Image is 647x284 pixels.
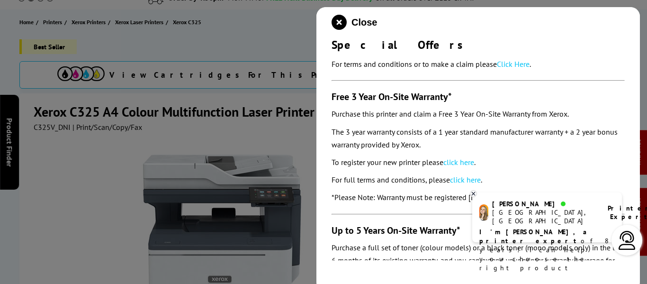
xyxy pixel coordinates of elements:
[332,174,625,186] p: For full terms and conditions, please .
[479,228,615,273] p: of 8 years! I can help you choose the right product
[332,108,625,120] p: Purchase this printer and claim a Free 3 Year On-Site Warranty from Xerox.
[332,58,625,71] p: For terms and conditions or to make a claim please .
[443,157,474,167] a: click here
[618,231,637,250] img: user-headset-light.svg
[351,17,377,28] span: Close
[332,91,625,103] h3: Free 3 Year On-Site Warranty*
[332,191,625,204] p: *Please Note: Warranty must be registered [DATE] of purchase.
[332,241,625,280] p: Purchase a full set of toner (colour models) or a black toner (mono models only) in the last 6 mo...
[492,200,596,208] div: [PERSON_NAME]
[450,175,481,184] a: click here
[479,228,590,245] b: I'm [PERSON_NAME], a printer expert
[332,37,625,52] div: Special Offers
[497,59,530,69] a: Click Here
[332,126,625,151] p: The 3 year warranty consists of a 1 year standard manufacturer warranty + a 2 year bonus warranty...
[332,224,625,237] h3: Up to 5 Years On-Site Warranty*
[479,204,488,221] img: amy-livechat.png
[492,208,596,225] div: [GEOGRAPHIC_DATA], [GEOGRAPHIC_DATA]
[332,156,625,169] p: To register your new printer please .
[332,15,377,30] button: close modal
